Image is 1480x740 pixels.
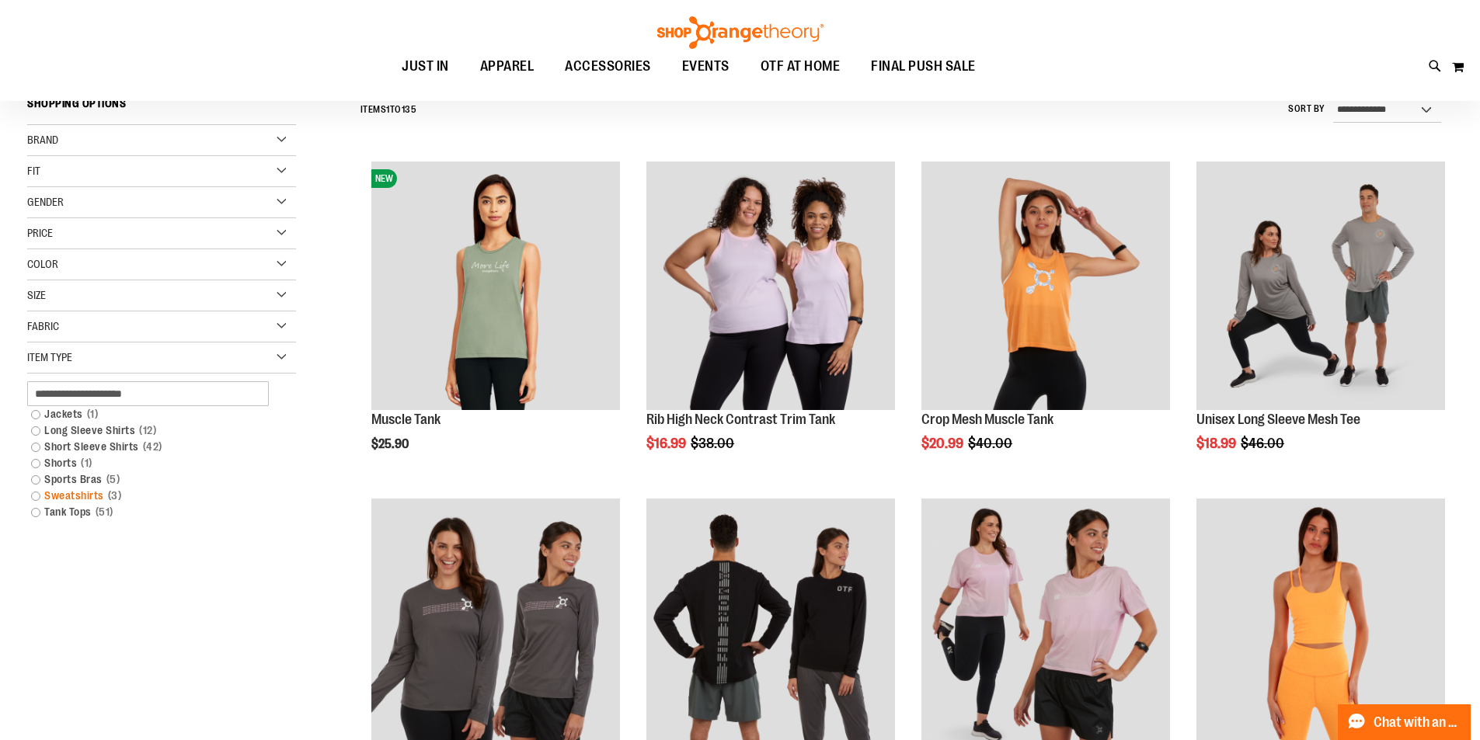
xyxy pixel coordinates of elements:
a: Rib High Neck Contrast Trim Tank [646,412,835,427]
a: Muscle TankNEW [371,162,620,412]
span: 1 [83,406,103,422]
span: $16.99 [646,436,688,451]
span: FINAL PUSH SALE [871,49,976,84]
a: APPAREL [465,49,550,84]
span: 3 [104,488,126,504]
span: $38.00 [691,436,737,451]
a: ACCESSORIES [549,49,667,85]
img: Crop Mesh Muscle Tank primary image [921,162,1170,410]
a: OTF AT HOME [745,49,856,85]
a: Long Sleeve Shirts12 [23,422,281,439]
span: $18.99 [1196,436,1238,451]
span: Color [27,258,58,270]
a: Crop Mesh Muscle Tank primary image [921,162,1170,412]
a: Unisex Long Sleeve Mesh Tee [1196,412,1360,427]
a: Unisex Long Sleeve Mesh Tee primary image [1196,162,1445,412]
img: Rib Tank w/ Contrast Binding primary image [646,162,895,410]
span: $46.00 [1241,436,1287,451]
a: Jackets1 [23,406,281,422]
span: Gender [27,196,64,208]
div: product [914,154,1178,491]
a: FINAL PUSH SALE [855,49,991,85]
img: Shop Orangetheory [655,16,826,49]
a: Short Sleeve Shirts42 [23,439,281,455]
button: Chat with an Expert [1338,704,1471,740]
span: $20.99 [921,436,966,451]
a: Muscle Tank [371,412,441,427]
span: $25.90 [371,437,411,451]
a: Tank Tops51 [23,504,281,520]
div: product [639,154,903,491]
span: 1 [386,104,390,115]
a: JUST IN [386,49,465,85]
span: Fit [27,165,40,177]
img: Muscle Tank [371,162,620,410]
span: 51 [92,504,117,520]
a: Rib Tank w/ Contrast Binding primary image [646,162,895,412]
a: Sports Bras5 [23,471,281,488]
span: Item Type [27,351,72,363]
span: $40.00 [968,436,1015,451]
div: product [364,154,628,491]
span: 1 [77,455,96,471]
span: JUST IN [402,49,449,84]
span: NEW [371,169,397,188]
span: EVENTS [682,49,730,84]
span: 12 [135,422,160,439]
span: Price [27,227,53,239]
span: Fabric [27,320,59,332]
img: Unisex Long Sleeve Mesh Tee primary image [1196,162,1445,410]
label: Sort By [1288,102,1325,116]
span: 135 [402,104,417,115]
span: Size [27,289,46,301]
a: Shorts1 [23,455,281,471]
a: Crop Mesh Muscle Tank [921,412,1053,427]
span: 42 [139,439,166,455]
strong: Shopping Options [27,90,296,125]
span: Brand [27,134,58,146]
span: APPAREL [480,49,535,84]
span: 5 [103,471,124,488]
a: EVENTS [667,49,745,85]
span: Chat with an Expert [1374,715,1461,730]
h2: Items to [360,98,417,122]
span: OTF AT HOME [761,49,841,84]
a: Sweatshirts3 [23,488,281,504]
div: product [1189,154,1453,491]
span: ACCESSORIES [565,49,651,84]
